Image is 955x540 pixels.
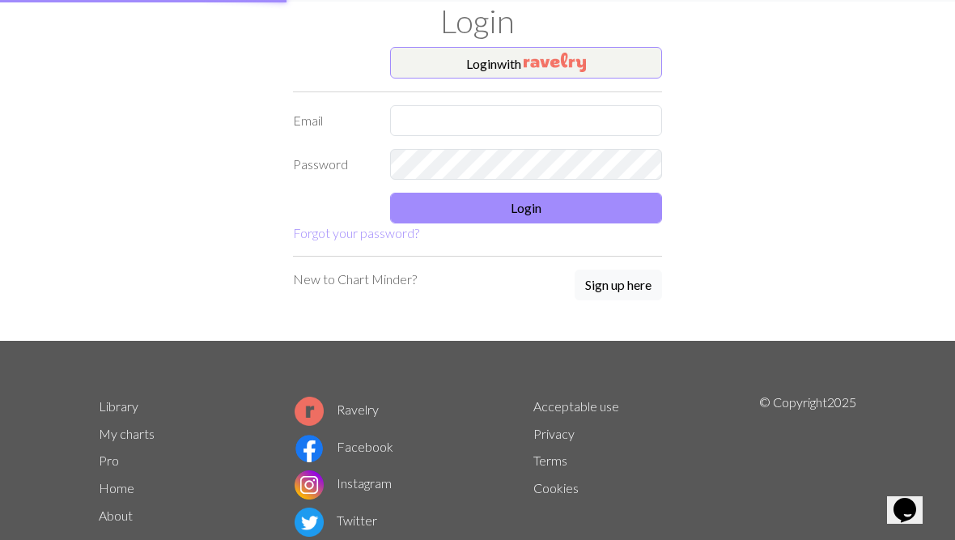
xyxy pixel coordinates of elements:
[575,270,662,300] button: Sign up here
[283,105,380,136] label: Email
[759,393,856,540] p: © Copyright 2025
[533,398,619,414] a: Acceptable use
[295,402,379,417] a: Ravelry
[295,508,324,537] img: Twitter logo
[295,512,377,528] a: Twitter
[524,53,586,72] img: Ravelry
[533,426,575,441] a: Privacy
[99,398,138,414] a: Library
[295,397,324,426] img: Ravelry logo
[99,426,155,441] a: My charts
[99,480,134,495] a: Home
[89,2,866,40] h1: Login
[295,470,324,500] img: Instagram logo
[293,270,417,289] p: New to Chart Minder?
[99,453,119,468] a: Pro
[295,439,393,454] a: Facebook
[390,193,662,223] button: Login
[99,508,133,523] a: About
[295,434,324,463] img: Facebook logo
[575,270,662,302] a: Sign up here
[390,47,662,79] button: Loginwith
[533,480,579,495] a: Cookies
[295,475,392,491] a: Instagram
[293,225,419,240] a: Forgot your password?
[283,149,380,180] label: Password
[533,453,567,468] a: Terms
[887,475,939,524] iframe: chat widget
